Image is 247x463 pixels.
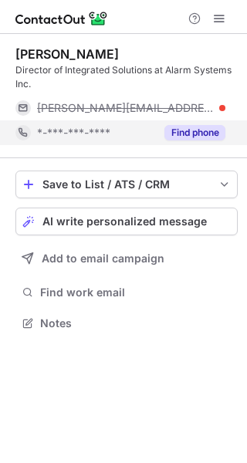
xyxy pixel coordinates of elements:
[15,282,238,303] button: Find work email
[15,171,238,198] button: save-profile-one-click
[42,215,207,228] span: AI write personalized message
[15,208,238,235] button: AI write personalized message
[15,63,238,91] div: Director of Integrated Solutions at Alarm Systems Inc.
[42,178,211,191] div: Save to List / ATS / CRM
[15,313,238,334] button: Notes
[15,245,238,272] button: Add to email campaign
[15,46,119,62] div: [PERSON_NAME]
[37,101,214,115] span: [PERSON_NAME][EMAIL_ADDRESS][DOMAIN_NAME]
[42,252,164,265] span: Add to email campaign
[40,286,232,299] span: Find work email
[15,9,108,28] img: ContactOut v5.3.10
[40,316,232,330] span: Notes
[164,125,225,140] button: Reveal Button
